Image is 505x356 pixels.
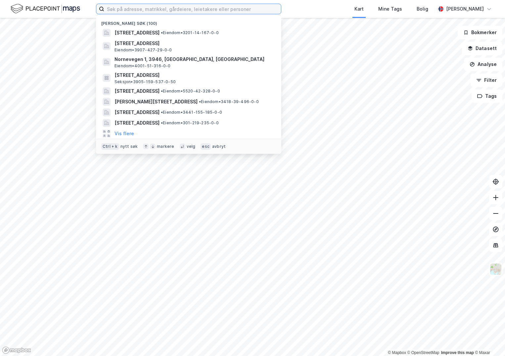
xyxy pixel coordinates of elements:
[115,79,176,85] span: Seksjon • 3905-159-537-0-50
[199,99,201,104] span: •
[115,29,160,37] span: [STREET_ADDRESS]
[115,55,273,63] span: Nornevegen 1, 3946, [GEOGRAPHIC_DATA], [GEOGRAPHIC_DATA]
[161,30,163,35] span: •
[115,98,198,106] span: [PERSON_NAME][STREET_ADDRESS]
[441,350,474,355] a: Improve this map
[115,71,273,79] span: [STREET_ADDRESS]
[212,144,226,149] div: avbryt
[407,350,439,355] a: OpenStreetMap
[464,58,502,71] button: Analyse
[115,130,134,138] button: Vis flere
[161,89,220,94] span: Eiendom • 5520-42-328-0-0
[472,89,502,103] button: Tags
[201,143,211,150] div: esc
[101,143,119,150] div: Ctrl + k
[161,89,163,93] span: •
[157,144,174,149] div: markere
[115,119,160,127] span: [STREET_ADDRESS]
[462,42,502,55] button: Datasett
[96,16,281,28] div: [PERSON_NAME] søk (100)
[104,4,281,14] input: Søk på adresse, matrikkel, gårdeiere, leietakere eller personer
[115,87,160,95] span: [STREET_ADDRESS]
[354,5,364,13] div: Kart
[458,26,502,39] button: Bokmerker
[2,346,31,354] a: Mapbox homepage
[115,63,171,69] span: Eiendom • 4001-51-316-0-0
[11,3,80,15] img: logo.f888ab2527a4732fd821a326f86c7f29.svg
[161,120,219,126] span: Eiendom • 301-219-235-0-0
[187,144,196,149] div: velg
[115,108,160,116] span: [STREET_ADDRESS]
[471,74,502,87] button: Filter
[161,110,222,115] span: Eiendom • 3441-155-185-0-0
[161,110,163,115] span: •
[417,5,428,13] div: Bolig
[489,263,502,275] img: Z
[115,47,172,53] span: Eiendom • 3907-427-29-0-0
[161,30,219,35] span: Eiendom • 3201-14-167-0-0
[378,5,402,13] div: Mine Tags
[161,120,163,125] span: •
[199,99,259,104] span: Eiendom • 3418-39-496-0-0
[446,5,484,13] div: [PERSON_NAME]
[120,144,138,149] div: nytt søk
[472,324,505,356] iframe: Chat Widget
[388,350,406,355] a: Mapbox
[115,39,273,47] span: [STREET_ADDRESS]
